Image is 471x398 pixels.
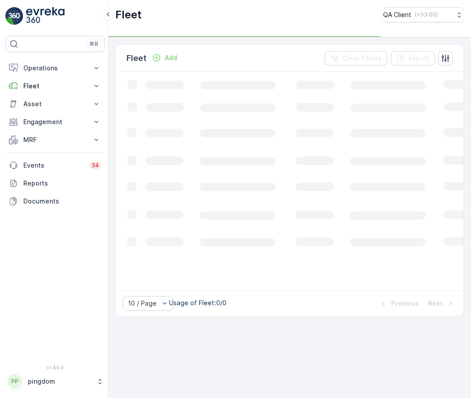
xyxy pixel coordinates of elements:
[23,161,84,170] p: Events
[5,7,23,25] img: logo
[92,162,99,169] p: 34
[5,372,105,391] button: PPpingdom
[148,52,181,63] button: Add
[126,52,147,65] p: Fleet
[115,8,142,22] p: Fleet
[378,298,420,309] button: Previous
[409,54,429,63] p: Export
[23,117,87,126] p: Engagement
[383,10,411,19] p: QA Client
[23,99,87,108] p: Asset
[23,64,87,73] p: Operations
[28,377,92,386] p: pingdom
[325,51,387,65] button: Clear Filters
[23,197,101,206] p: Documents
[8,374,22,389] div: PP
[391,299,419,308] p: Previous
[5,77,105,95] button: Fleet
[428,299,443,308] p: Next
[5,174,105,192] a: Reports
[5,131,105,149] button: MRF
[5,59,105,77] button: Operations
[23,135,87,144] p: MRF
[5,365,105,370] span: v 1.49.0
[5,192,105,210] a: Documents
[391,51,435,65] button: Export
[23,82,87,91] p: Fleet
[415,11,438,18] p: ( +03:00 )
[427,298,456,309] button: Next
[26,7,65,25] img: logo_light-DOdMpM7g.png
[343,54,382,63] p: Clear Filters
[5,156,105,174] a: Events34
[169,298,227,307] p: Usage of Fleet : 0/0
[5,95,105,113] button: Asset
[23,179,101,188] p: Reports
[5,113,105,131] button: Engagement
[383,7,464,22] button: QA Client(+03:00)
[165,53,177,62] p: Add
[89,40,98,48] p: ⌘B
